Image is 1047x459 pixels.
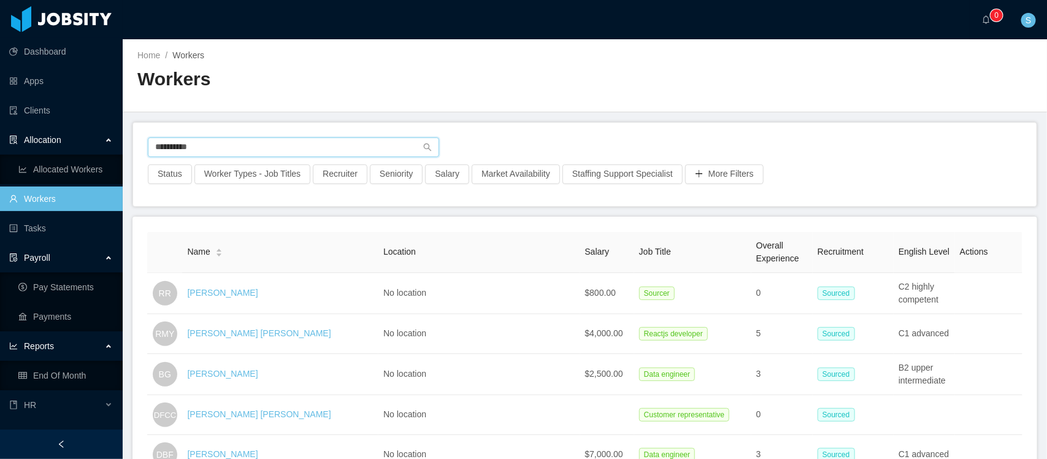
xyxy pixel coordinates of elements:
[960,247,988,256] span: Actions
[148,164,192,184] button: Status
[313,164,367,184] button: Recruiter
[991,9,1003,21] sup: 0
[187,288,258,298] a: [PERSON_NAME]
[187,245,210,258] span: Name
[585,369,623,379] span: $2,500.00
[378,354,580,395] td: No location
[9,253,18,262] i: icon: file-protect
[378,314,580,354] td: No location
[18,157,113,182] a: icon: line-chartAllocated Workers
[639,287,675,300] span: Sourcer
[378,273,580,314] td: No location
[818,287,855,300] span: Sourced
[639,327,708,341] span: Reactjs developer
[9,69,113,93] a: icon: appstoreApps
[894,354,955,395] td: B2 upper intermediate
[894,273,955,314] td: C2 highly competent
[899,247,949,256] span: English Level
[472,164,560,184] button: Market Availability
[9,39,113,64] a: icon: pie-chartDashboard
[370,164,423,184] button: Seniority
[9,342,18,350] i: icon: line-chart
[585,449,623,459] span: $7,000.00
[24,135,61,145] span: Allocation
[562,164,683,184] button: Staffing Support Specialist
[585,247,610,256] span: Salary
[585,288,616,298] span: $800.00
[155,322,174,346] span: RMY
[18,304,113,329] a: icon: bankPayments
[639,408,729,422] span: Customer representative
[9,136,18,144] i: icon: solution
[751,395,813,435] td: 0
[425,164,469,184] button: Salary
[818,408,855,422] span: Sourced
[24,341,54,351] span: Reports
[685,164,764,184] button: icon: plusMore Filters
[756,241,799,263] span: Overall Experience
[751,354,813,395] td: 3
[751,273,813,314] td: 0
[187,449,258,459] a: [PERSON_NAME]
[172,50,204,60] span: Workers
[153,403,176,426] span: DFCC
[383,247,416,256] span: Location
[982,15,991,24] i: icon: bell
[423,143,432,152] i: icon: search
[751,314,813,354] td: 5
[215,247,222,251] i: icon: caret-up
[9,216,113,241] a: icon: profileTasks
[818,327,855,341] span: Sourced
[215,252,222,255] i: icon: caret-down
[18,275,113,299] a: icon: dollarPay Statements
[9,401,18,409] i: icon: book
[137,50,160,60] a: Home
[137,67,585,92] h2: Workers
[159,362,171,387] span: BG
[24,400,36,410] span: HR
[818,247,864,256] span: Recruitment
[894,314,955,354] td: C1 advanced
[1026,13,1031,28] span: S
[165,50,167,60] span: /
[585,328,623,338] span: $4,000.00
[215,247,223,255] div: Sort
[187,369,258,379] a: [PERSON_NAME]
[18,363,113,388] a: icon: tableEnd Of Month
[818,368,855,381] span: Sourced
[378,395,580,435] td: No location
[24,253,50,263] span: Payroll
[194,164,310,184] button: Worker Types - Job Titles
[187,328,331,338] a: [PERSON_NAME] [PERSON_NAME]
[9,98,113,123] a: icon: auditClients
[9,187,113,211] a: icon: userWorkers
[639,368,695,381] span: Data engineer
[639,247,671,256] span: Job Title
[159,281,171,306] span: RR
[187,409,331,419] a: [PERSON_NAME] [PERSON_NAME]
